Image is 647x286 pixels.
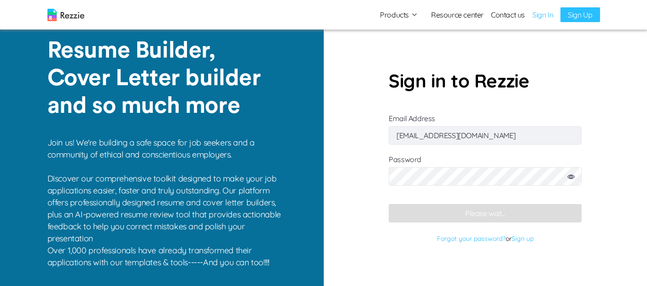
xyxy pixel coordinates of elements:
a: Forgot your password? [437,234,506,243]
a: Contact us [491,9,525,20]
p: Sign in to Rezzie [389,67,582,94]
p: Resume Builder, Cover Letter builder and so much more [47,37,277,120]
img: logo [47,9,84,21]
p: Over 1,000 professionals have already transformed their applications with our templates & tools--... [47,245,287,268]
a: Sign In [532,9,553,20]
p: or [389,232,582,245]
input: Email Address [389,126,582,145]
label: Email Address [389,114,582,140]
label: Password [389,155,582,195]
a: Sign Up [560,7,600,22]
button: Products [380,9,418,20]
input: Password [389,167,582,186]
button: Please wait... [389,204,582,222]
a: Resource center [431,9,484,20]
a: Sign up [512,234,534,243]
p: Join us! We're building a safe space for job seekers and a community of ethical and conscientious... [47,137,287,245]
